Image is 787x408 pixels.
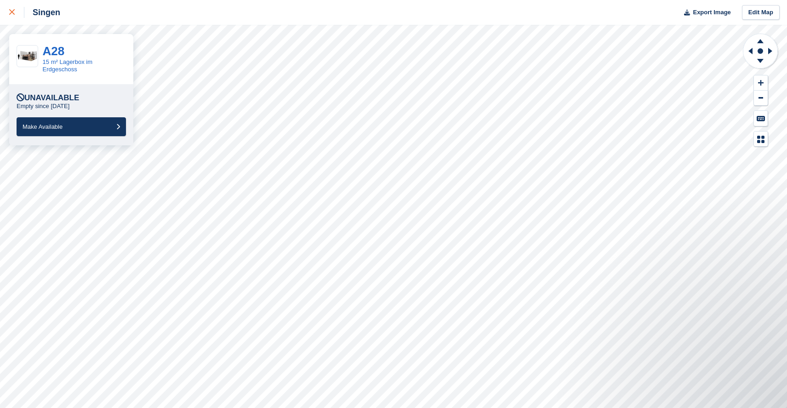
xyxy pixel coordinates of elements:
[742,5,780,20] a: Edit Map
[24,7,60,18] div: Singen
[23,123,63,130] span: Make Available
[754,75,768,91] button: Zoom In
[679,5,731,20] button: Export Image
[17,48,38,63] img: 14,00%20qm-unit.jpg
[693,8,730,17] span: Export Image
[17,93,79,103] div: Unavailable
[17,103,69,110] p: Empty since [DATE]
[754,91,768,106] button: Zoom Out
[754,111,768,126] button: Keyboard Shortcuts
[754,132,768,147] button: Map Legend
[43,58,92,73] a: 15 m² Lagerbox im Erdgeschoss
[17,117,126,136] button: Make Available
[43,44,65,58] a: A28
